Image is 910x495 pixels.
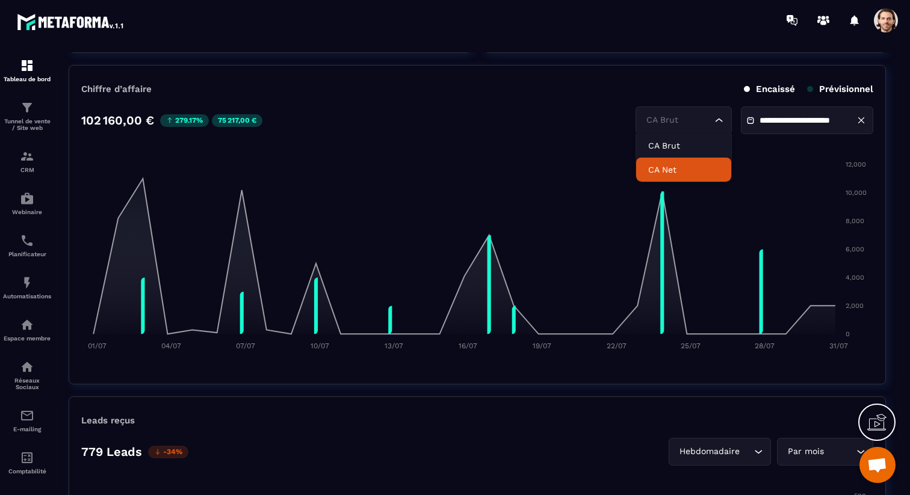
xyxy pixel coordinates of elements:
[385,342,403,350] tspan: 13/07
[459,342,477,350] tspan: 16/07
[81,84,152,94] p: Chiffre d’affaire
[20,275,34,290] img: automations
[20,450,34,465] img: accountant
[3,293,51,300] p: Automatisations
[3,167,51,173] p: CRM
[636,106,732,134] div: Search for option
[3,76,51,82] p: Tableau de bord
[3,399,51,441] a: emailemailE-mailing
[676,445,742,458] span: Hebdomadaire
[755,342,775,350] tspan: 28/07
[846,330,850,338] tspan: 0
[3,266,51,309] a: automationsautomationsAutomatisations
[3,426,51,432] p: E-mailing
[3,224,51,266] a: schedulerschedulerPlanificateur
[826,445,853,458] input: Search for option
[3,140,51,182] a: formationformationCRM
[88,342,107,350] tspan: 01/07
[20,408,34,423] img: email
[648,164,719,176] p: CA Net
[81,113,154,128] p: 102 160,00 €
[607,342,627,350] tspan: 22/07
[681,342,701,350] tspan: 25/07
[20,191,34,206] img: automations
[20,58,34,73] img: formation
[643,114,712,127] input: Search for option
[20,100,34,115] img: formation
[846,245,864,253] tspan: 6,000
[744,84,795,94] p: Encaissé
[807,84,873,94] p: Prévisionnel
[3,377,51,390] p: Réseaux Sociaux
[20,149,34,164] img: formation
[777,438,873,466] div: Search for option
[533,342,551,350] tspan: 19/07
[3,209,51,215] p: Webinaire
[3,91,51,140] a: formationformationTunnel de vente / Site web
[17,11,125,32] img: logo
[846,217,864,225] tspan: 8,000
[148,446,188,458] p: -34%
[3,251,51,257] p: Planificateur
[785,445,826,458] span: Par mois
[3,309,51,351] a: automationsautomationsEspace membre
[236,342,255,350] tspan: 07/07
[3,351,51,399] a: social-networksocial-networkRéseaux Sociaux
[20,233,34,248] img: scheduler
[81,415,135,426] p: Leads reçus
[81,444,142,459] p: 779 Leads
[846,302,864,310] tspan: 2,000
[3,335,51,342] p: Espace membre
[20,318,34,332] img: automations
[20,360,34,374] img: social-network
[160,114,209,127] p: 279.17%
[3,182,51,224] a: automationsautomationsWebinaire
[846,189,867,197] tspan: 10,000
[3,49,51,91] a: formationformationTableau de bord
[669,438,771,466] div: Search for option
[3,441,51,484] a: accountantaccountantComptabilité
[161,342,181,350] tspan: 04/07
[859,447,896,483] a: Ouvrir le chat
[3,468,51,475] p: Comptabilité
[829,342,848,350] tspan: 31/07
[846,161,866,168] tspan: 12,000
[846,274,864,281] tspan: 4,000
[742,445,751,458] input: Search for option
[3,118,51,131] p: Tunnel de vente / Site web
[648,140,719,152] p: CA Brut
[311,342,329,350] tspan: 10/07
[212,114,262,127] p: 75 217,00 €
